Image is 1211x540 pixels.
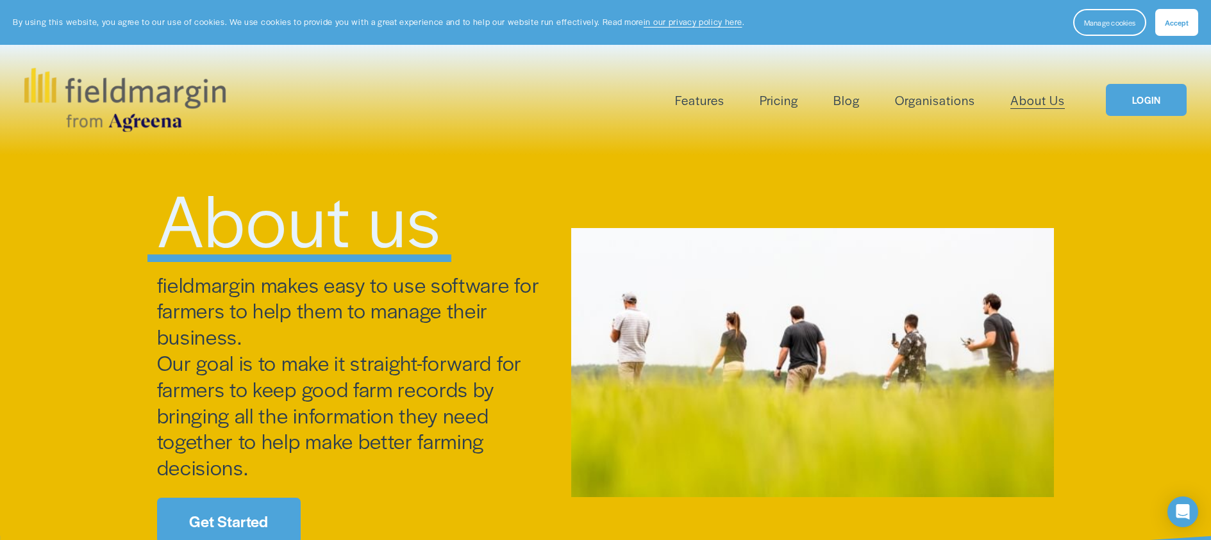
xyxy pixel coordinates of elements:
a: Blog [833,90,860,111]
div: Open Intercom Messenger [1167,496,1198,527]
a: About Us [1010,90,1065,111]
span: Accept [1165,17,1189,28]
span: About us [157,167,442,268]
img: fieldmargin.com [24,68,226,132]
button: Manage cookies [1073,9,1146,36]
span: Manage cookies [1084,17,1135,28]
a: Pricing [760,90,798,111]
span: Features [675,91,724,110]
button: Accept [1155,9,1198,36]
span: fieldmargin makes easy to use software for farmers to help them to manage their business. Our goa... [157,270,544,482]
a: folder dropdown [675,90,724,111]
a: in our privacy policy here [644,16,742,28]
a: LOGIN [1106,84,1187,117]
a: Organisations [895,90,975,111]
p: By using this website, you agree to our use of cookies. We use cookies to provide you with a grea... [13,16,744,28]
